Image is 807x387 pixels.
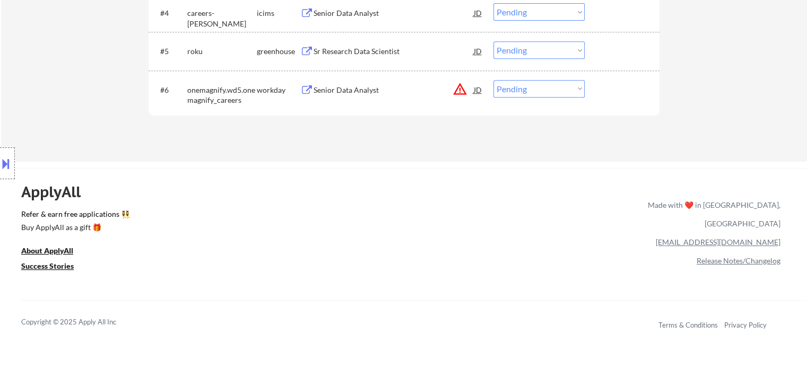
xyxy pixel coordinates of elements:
div: #5 [160,46,179,57]
div: JD [473,41,483,60]
a: Terms & Conditions [658,321,718,329]
a: Refer & earn free applications 👯‍♀️ [21,210,426,222]
button: warning_amber [453,82,467,96]
div: Made with ❤️ in [GEOGRAPHIC_DATA], [GEOGRAPHIC_DATA] [644,196,780,233]
div: Senior Data Analyst [314,85,474,95]
div: workday [257,85,300,95]
a: Privacy Policy [724,321,767,329]
a: [EMAIL_ADDRESS][DOMAIN_NAME] [656,238,780,247]
u: Success Stories [21,261,74,270]
div: Senior Data Analyst [314,8,474,19]
div: roku [187,46,257,57]
div: Sr Research Data Scientist [314,46,474,57]
div: #4 [160,8,179,19]
div: careers-[PERSON_NAME] [187,8,257,29]
a: Release Notes/Changelog [697,256,780,265]
a: Success Stories [21,260,88,274]
div: Copyright © 2025 Apply All Inc [21,317,143,328]
div: JD [473,80,483,99]
div: greenhouse [257,46,300,57]
div: icims [257,8,300,19]
div: onemagnify.wd5.onemagnify_careers [187,85,257,105]
div: JD [473,3,483,22]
